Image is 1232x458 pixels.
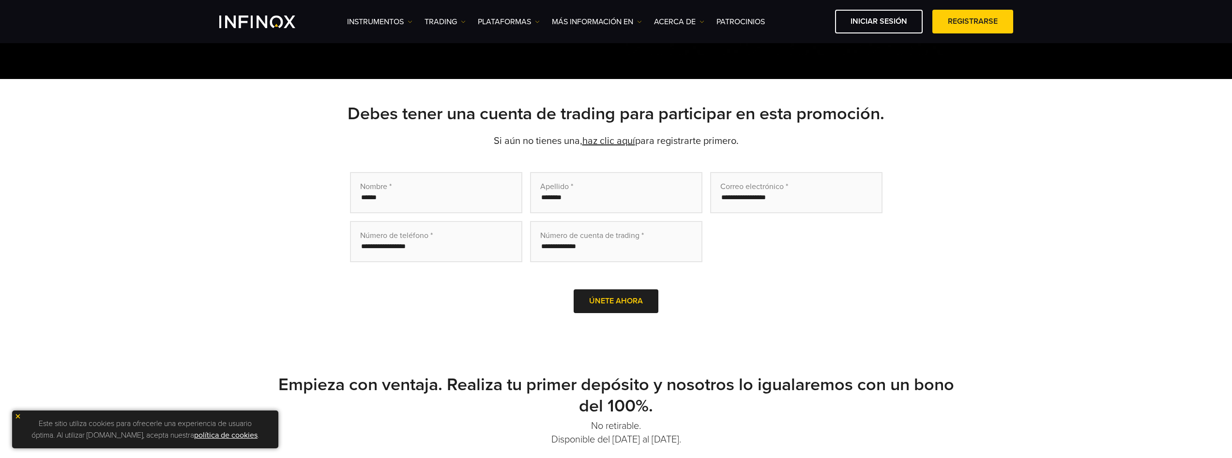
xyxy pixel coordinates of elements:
a: Iniciar sesión [835,10,923,33]
a: haz clic aquí [582,135,635,147]
a: PLATAFORMAS [478,16,540,28]
a: ACERCA DE [654,16,704,28]
strong: Debes tener una cuenta de trading para participar en esta promoción. [348,103,884,124]
a: Instrumentos [347,16,412,28]
p: Si aún no tienes una, para registrarte primero. [277,134,955,148]
button: Únete ahora [574,289,658,313]
a: INFINOX Logo [219,16,318,28]
a: TRADING [425,16,466,28]
strong: Empieza con ventaja. Realiza tu primer depósito y nosotros lo igualaremos con un bono del 100%. [278,374,954,416]
img: yellow close icon [15,413,21,420]
p: No retirable. Disponible del [DATE] al [DATE]. [277,419,955,446]
span: Únete ahora [589,296,643,306]
a: Registrarse [932,10,1013,33]
a: Más información en [552,16,642,28]
a: Patrocinios [716,16,765,28]
a: política de cookies [194,430,258,440]
p: Este sitio utiliza cookies para ofrecerle una experiencia de usuario óptima. Al utilizar [DOMAIN_... [17,415,274,443]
